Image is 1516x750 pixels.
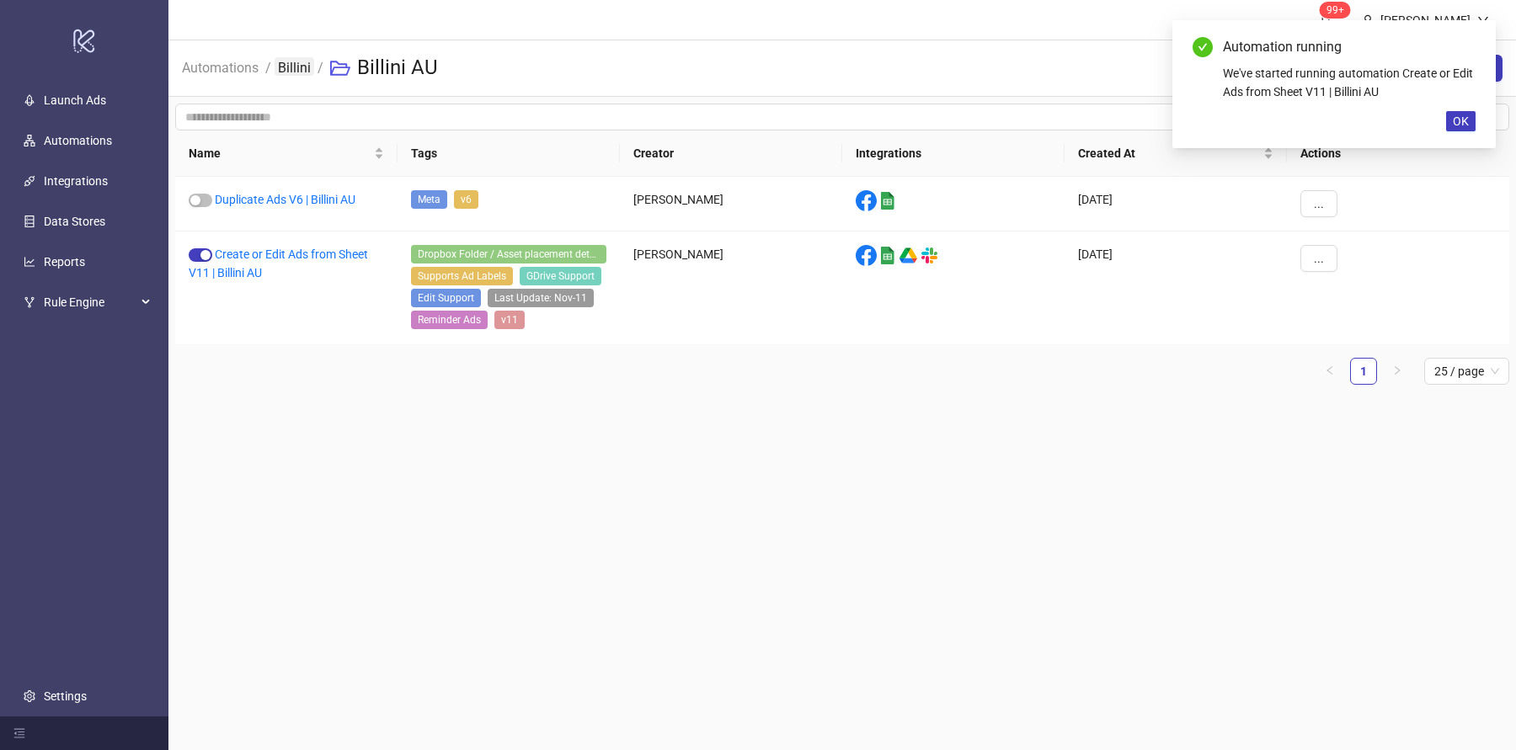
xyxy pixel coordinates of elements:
[1477,14,1489,26] span: down
[411,311,488,329] span: Reminder Ads
[189,247,368,279] a: Create or Edit Ads from Sheet V11 | Billini AU
[842,130,1065,177] th: Integrations
[44,285,136,319] span: Rule Engine
[1314,252,1324,265] span: ...
[179,57,262,76] a: Automations
[1223,37,1476,57] div: Automation running
[265,41,271,95] li: /
[1316,358,1343,385] li: Previous Page
[520,267,601,285] span: GDrive Support
[44,134,112,147] a: Automations
[1065,177,1287,231] div: [DATE]
[1434,359,1499,384] span: 25 / page
[1300,245,1337,272] button: ...
[1374,11,1477,29] div: [PERSON_NAME]
[44,689,87,703] a: Settings
[411,267,513,285] span: Supports Ad Labels
[1351,359,1376,384] a: 1
[411,190,447,209] span: Meta
[1446,111,1476,131] button: OK
[488,289,594,307] span: Last Update: Nov-11
[13,727,25,739] span: menu-fold
[1392,365,1402,375] span: right
[620,231,842,347] div: [PERSON_NAME]
[1453,114,1469,128] span: OK
[215,193,355,206] a: Duplicate Ads V6 | Billini AU
[620,130,842,177] th: Creator
[411,289,481,307] span: Edit Support
[44,93,106,107] a: Launch Ads
[357,55,438,82] h3: Billini AU
[44,174,108,188] a: Integrations
[1300,190,1337,217] button: ...
[1424,358,1509,385] div: Page Size
[330,58,350,78] span: folder-open
[454,190,478,209] span: v6
[1350,358,1377,385] li: 1
[1065,231,1287,347] div: [DATE]
[398,130,620,177] th: Tags
[189,144,371,162] span: Name
[1078,144,1260,162] span: Created At
[1384,358,1411,385] button: right
[1314,197,1324,210] span: ...
[411,245,606,263] span: Dropbox Folder / Asset placement detection
[318,41,323,95] li: /
[494,311,525,329] span: v11
[44,255,85,269] a: Reports
[24,296,35,308] span: fork
[1065,130,1287,177] th: Created At
[44,215,105,228] a: Data Stores
[1325,365,1335,375] span: left
[1316,358,1343,385] button: left
[275,57,314,76] a: Billini
[1223,64,1476,101] div: We've started running automation Create or Edit Ads from Sheet V11 | Billini AU
[620,177,842,231] div: [PERSON_NAME]
[175,130,398,177] th: Name
[1193,37,1213,57] span: check-circle
[1362,14,1374,26] span: user
[1320,2,1351,19] sup: 1562
[1384,358,1411,385] li: Next Page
